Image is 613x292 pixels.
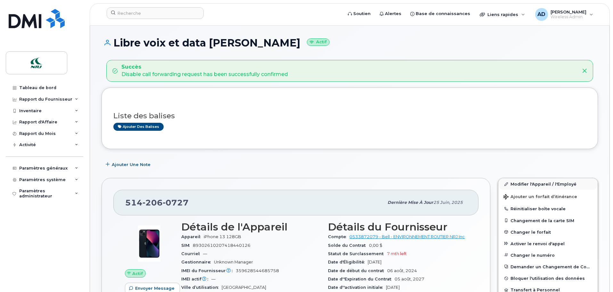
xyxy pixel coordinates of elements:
[328,243,369,248] span: Solde du Contrat
[181,285,222,290] span: Ville d’utilisation
[113,123,164,131] a: Ajouter des balises
[328,221,467,233] h3: Détails du Fournisseur
[181,234,204,239] span: Appareil
[328,277,395,281] span: Date d''Expiration du Contrat
[211,277,216,281] span: —
[125,198,189,207] span: 514
[181,221,320,233] h3: Détails de l'Appareil
[181,260,214,264] span: Gestionnaire
[121,63,288,71] strong: Succès
[121,63,288,78] div: Disable call forwarding request has been successfully confirmed
[132,271,143,277] span: Actif
[498,238,598,249] button: Activer le renvoi d'appel
[102,37,598,48] h1: Libre voix et data [PERSON_NAME]
[503,194,577,200] span: Ajouter un forfait d’itinérance
[328,260,368,264] span: Date d'Éligibilité
[388,200,433,205] span: Dernière mise à jour
[511,241,565,246] span: Activer le renvoi d'appel
[193,243,250,248] span: 89302610207418440126
[387,251,407,256] span: 7 mth left
[328,234,349,239] span: Compte
[386,285,400,290] span: [DATE]
[387,268,417,273] span: 06 août, 2024
[368,260,381,264] span: [DATE]
[328,268,387,273] span: Date de début du contrat
[112,162,151,168] span: Ajouter une Note
[181,268,236,273] span: IMEI du Fournisseur
[328,251,387,256] span: Statut de Surclassement
[163,198,189,207] span: 0727
[349,234,465,239] a: 0533872079 - Bell - ENVIRONNEMENT ROUTIER NRJ Inc
[511,229,551,234] span: Changer le forfait
[433,200,463,205] span: 25 juin, 2025
[498,226,598,238] button: Changer le forfait
[498,178,598,190] a: Modifier l'Appareil / l'Employé
[214,260,253,264] span: Unknown Manager
[113,112,586,120] h3: Liste des balises
[498,272,598,284] button: Bloquer l'utilisation des données
[328,285,386,290] span: Date d''activation initiale
[203,251,207,256] span: —
[498,203,598,214] button: Réinitialiser boîte vocale
[369,243,382,248] span: 0,00 $
[395,277,424,281] span: 05 août, 2027
[236,268,279,273] span: 359628544685758
[204,234,241,239] span: iPhone 13 128GB
[181,277,211,281] span: IMEI actif
[498,249,598,261] button: Changer le numéro
[102,159,156,170] button: Ajouter une Note
[181,251,203,256] span: Courriel
[181,243,193,248] span: SIM
[307,38,330,46] small: Actif
[143,198,163,207] span: 206
[135,285,175,291] span: Envoyer Message
[130,224,168,263] img: image20231002-3703462-1ig824h.jpeg
[498,190,598,203] button: Ajouter un forfait d’itinérance
[498,215,598,226] button: Changement de la carte SIM
[222,285,266,290] span: [GEOGRAPHIC_DATA]
[498,261,598,272] button: Demander un Changement de Compte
